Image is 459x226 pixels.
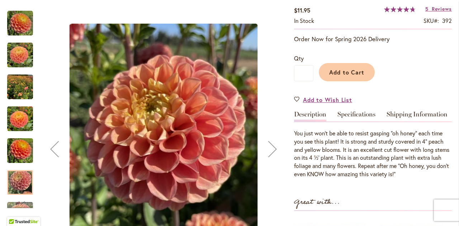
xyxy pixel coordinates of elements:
a: Specifications [337,111,375,121]
div: Detailed Product Info [294,111,452,178]
div: 392 [442,17,452,25]
span: Add to Wish List [303,96,352,104]
p: Order Now for Spring 2026 Delivery [294,35,452,43]
span: $11.95 [294,6,310,14]
strong: SKU [423,17,439,24]
div: Oh Honey! [7,67,40,99]
a: Add to Wish List [294,96,352,104]
span: 5 [425,5,429,12]
img: Oh Honey! [7,70,33,104]
button: Add to Cart [319,63,375,81]
a: Shipping Information [387,111,448,121]
div: Availability [294,17,314,25]
span: In stock [294,17,314,24]
span: Add to Cart [329,68,365,76]
img: Oh Honey! [7,134,33,168]
div: 95% [384,6,416,12]
a: 5 Reviews [425,5,452,12]
div: Next [7,197,33,208]
img: Oh Honey! [7,102,33,136]
img: Oh Honey! [7,42,33,68]
img: Oh Honey! [7,10,33,36]
div: Oh Honey! [7,163,40,195]
strong: Great with... [294,196,340,208]
span: Reviews [432,5,452,12]
div: Oh Honey! [7,131,40,163]
iframe: Launch Accessibility Center [5,201,25,221]
div: Oh Honey! [7,99,40,131]
a: Description [294,111,326,121]
div: Oh Honey! [7,4,40,35]
span: Qty [294,54,304,62]
div: Oh Honey! [7,35,40,67]
p: You just won’t be able to resist gasping “oh honey” each time you see this plant! It is strong an... [294,129,452,178]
